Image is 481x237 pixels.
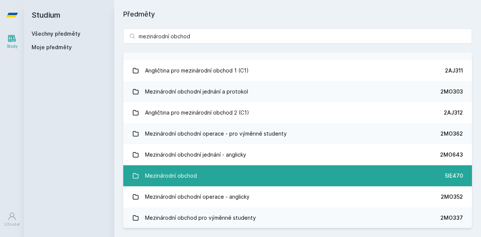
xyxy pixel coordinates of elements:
[123,102,472,123] a: Angličtina pro mezinárodní obchod 2 (C1) 2AJ312
[123,165,472,186] a: Mezinárodní obchod 5IE470
[32,30,80,37] a: Všechny předměty
[4,222,20,227] div: Uživatel
[123,144,472,165] a: Mezinárodní obchodní jednání - anglicky 2MO643
[123,186,472,207] a: Mezinárodní obchodní operace - anglicky 2MO352
[440,88,463,95] div: 2MO303
[445,67,463,74] div: 2AJ311
[145,168,197,183] div: Mezinárodní obchod
[123,81,472,102] a: Mezinárodní obchodní jednání a protokol 2MO303
[440,214,463,222] div: 2MO337
[444,109,463,116] div: 2AJ312
[145,84,248,99] div: Mezinárodní obchodní jednání a protokol
[145,63,249,78] div: Angličtina pro mezinárodní obchod 1 (C1)
[7,44,18,49] div: Study
[441,193,463,201] div: 2MO352
[123,9,472,20] h1: Předměty
[2,208,23,231] a: Uživatel
[145,147,246,162] div: Mezinárodní obchodní jednání - anglicky
[123,207,472,228] a: Mezinárodní obchod pro výměnné studenty 2MO337
[440,130,463,137] div: 2MO362
[445,172,463,180] div: 5IE470
[145,210,256,225] div: Mezinárodní obchod pro výměnné studenty
[123,60,472,81] a: Angličtina pro mezinárodní obchod 1 (C1) 2AJ311
[440,151,463,159] div: 2MO643
[145,189,250,204] div: Mezinárodní obchodní operace - anglicky
[123,123,472,144] a: Mezinárodní obchodní operace - pro výměnné studenty 2MO362
[145,105,249,120] div: Angličtina pro mezinárodní obchod 2 (C1)
[32,44,72,51] span: Moje předměty
[123,29,472,44] input: Název nebo ident předmětu…
[145,126,287,141] div: Mezinárodní obchodní operace - pro výměnné studenty
[2,30,23,53] a: Study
